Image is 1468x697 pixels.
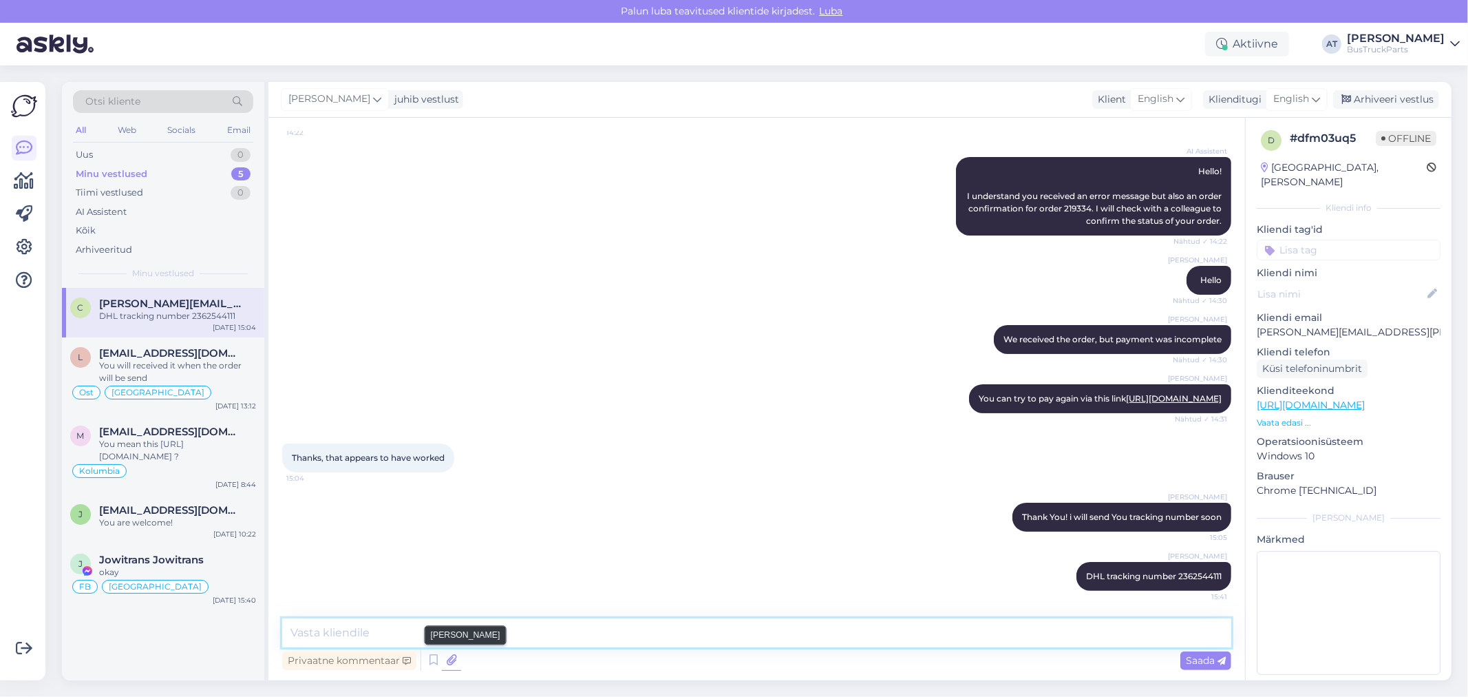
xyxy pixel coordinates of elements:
span: FB [79,583,91,591]
span: [PERSON_NAME] [1168,314,1227,324]
p: Kliendi tag'id [1257,222,1440,237]
div: Privaatne kommentaar [282,652,416,670]
a: [PERSON_NAME]BusTruckParts [1347,33,1460,55]
span: j [78,509,83,519]
p: Vaata edasi ... [1257,417,1440,429]
p: Windows 10 [1257,449,1440,464]
span: [PERSON_NAME] [1168,373,1227,384]
div: [PERSON_NAME] [1347,33,1445,44]
div: [DATE] 10:22 [213,529,256,539]
span: Kolumbia [79,467,120,475]
div: Socials [164,121,198,139]
div: [DATE] 15:04 [213,322,256,333]
span: d [1268,135,1275,145]
span: chris.lynch@angloco.co.uk [99,298,242,310]
div: Arhiveeri vestlus [1333,90,1439,109]
div: Uus [76,148,93,162]
span: We received the order, but payment was incomplete [1003,334,1222,344]
span: [PERSON_NAME] [1168,551,1227,561]
div: 0 [231,148,251,162]
div: Arhiveeritud [76,243,132,257]
span: c [78,302,84,313]
span: 15:05 [1176,532,1227,543]
span: Hello [1200,275,1222,285]
div: BusTruckParts [1347,44,1445,55]
a: [URL][DOMAIN_NAME] [1257,399,1365,411]
span: [GEOGRAPHIC_DATA] [109,583,202,591]
div: okay [99,566,256,579]
input: Lisa nimi [1257,287,1425,302]
div: You mean this [URL][DOMAIN_NAME] ? [99,438,256,463]
span: Ost [79,388,94,397]
span: [PERSON_NAME] [1168,255,1227,265]
span: Otsi kliente [85,94,140,109]
span: Offline [1376,131,1436,146]
span: 15:41 [1176,592,1227,602]
div: Email [224,121,253,139]
span: English [1138,92,1173,107]
span: Nähtud ✓ 14:31 [1175,414,1227,424]
div: [DATE] 15:40 [213,595,256,605]
span: 15:04 [286,473,338,483]
div: [DATE] 13:12 [215,401,256,411]
span: 14:22 [286,127,338,138]
span: [GEOGRAPHIC_DATA] [111,388,204,397]
div: AI Assistent [76,205,127,219]
div: Web [115,121,139,139]
div: # dfm03uq5 [1290,130,1376,147]
span: You can try to pay again via this link [979,393,1222,404]
span: DHL tracking number 2362544111 [1086,571,1222,581]
span: m [77,430,85,441]
span: Thanks, that appears to have worked [292,452,445,463]
span: Nähtud ✓ 14:22 [1173,236,1227,247]
span: l [78,352,83,362]
div: Kõik [76,224,96,238]
div: [GEOGRAPHIC_DATA], [PERSON_NAME] [1261,160,1427,189]
div: [DATE] 8:44 [215,479,256,490]
span: mrjapan68@hotmail.com [99,426,242,438]
div: Klient [1092,92,1126,107]
p: Kliendi telefon [1257,345,1440,360]
small: [PERSON_NAME] [431,629,500,641]
div: [PERSON_NAME] [1257,512,1440,524]
span: J [78,559,83,569]
div: Klienditugi [1203,92,1262,107]
div: Tiimi vestlused [76,186,143,200]
p: Chrome [TECHNICAL_ID] [1257,483,1440,498]
span: Nähtud ✓ 14:30 [1173,355,1227,365]
a: [URL][DOMAIN_NAME] [1126,393,1222,404]
span: Jowitrans Jowitrans [99,554,204,566]
span: [PERSON_NAME] [288,92,370,107]
span: Luba [816,5,847,17]
div: Aktiivne [1205,32,1289,56]
div: juhib vestlust [389,92,459,107]
div: 5 [231,167,251,181]
p: Kliendi nimi [1257,266,1440,280]
span: [PERSON_NAME] [1168,492,1227,502]
p: Operatsioonisüsteem [1257,435,1440,449]
span: Saada [1186,654,1226,667]
div: Kliendi info [1257,202,1440,214]
span: Thank You! i will send You tracking number soon [1022,512,1222,522]
div: DHL tracking number 2362544111 [99,310,256,322]
div: Küsi telefoninumbrit [1257,360,1368,378]
div: You will received it when the order will be send [99,360,256,384]
p: Brauser [1257,469,1440,483]
img: Askly Logo [11,93,37,119]
span: lioudof@gmail.com [99,347,242,360]
input: Lisa tag [1257,240,1440,260]
div: You are welcome! [99,517,256,529]
div: 0 [231,186,251,200]
p: Kliendi email [1257,311,1440,325]
span: English [1273,92,1309,107]
span: johnjadergaviria@gmail.com [99,504,242,517]
div: Minu vestlused [76,167,147,181]
p: Märkmed [1257,532,1440,547]
span: AI Assistent [1176,146,1227,156]
div: All [73,121,89,139]
p: Klienditeekond [1257,384,1440,398]
span: Hello! I understand you received an error message but also an order confirmation for order 219334... [967,166,1224,226]
span: Minu vestlused [132,267,194,280]
span: Nähtud ✓ 14:30 [1173,295,1227,306]
div: AT [1322,34,1341,54]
